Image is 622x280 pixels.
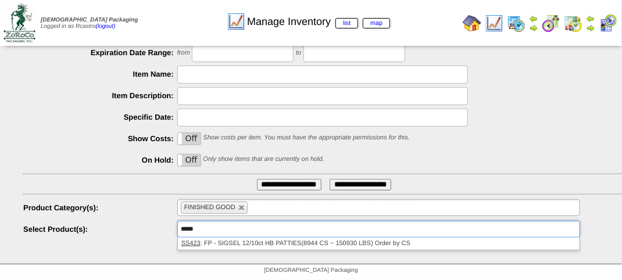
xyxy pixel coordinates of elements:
img: arrowright.gif [529,23,538,33]
img: line_graph.gif [227,12,245,31]
label: Product Category(s): [23,203,177,212]
span: [DEMOGRAPHIC_DATA] Packaging [264,267,358,274]
img: zoroco-logo-small.webp [3,3,35,42]
span: FINISHED GOOD [184,204,235,211]
img: arrowleft.gif [529,14,538,23]
a: list [335,18,358,28]
img: calendarcustomer.gif [599,14,617,33]
a: (logout) [96,23,116,30]
label: Item Name: [23,70,177,78]
label: Specific Date: [23,113,177,121]
img: arrowleft.gif [586,14,595,23]
label: On Hold: [23,156,177,164]
a: map [363,18,390,28]
span: from [177,50,190,57]
img: calendarblend.gif [542,14,560,33]
label: Off [178,155,201,166]
img: line_graph.gif [485,14,503,33]
label: Expiration Date Range: [23,48,177,57]
em: SS423 [181,240,201,247]
span: Show costs per item. You must have the appropriate permissions for this. [203,135,410,142]
span: Manage Inventory [247,16,390,28]
img: calendarinout.gif [564,14,582,33]
li: : FP - SIGSEL 12/10ct HB PATTIES(8944 CS ~ 150930 LBS) Order by CS [178,238,580,250]
span: [DEMOGRAPHIC_DATA] Packaging [41,17,138,23]
img: arrowright.gif [586,23,595,33]
div: OnOff [177,154,201,167]
label: Select Product(s): [23,225,177,234]
span: Only show items that are currently on hold. [203,156,324,163]
span: Logged in as Rcastro [41,17,138,30]
label: Show Costs: [23,134,177,143]
label: Item Description: [23,91,177,100]
span: to [296,50,301,57]
label: Off [178,133,201,145]
div: OnOff [177,132,201,145]
img: calendarprod.gif [507,14,526,33]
